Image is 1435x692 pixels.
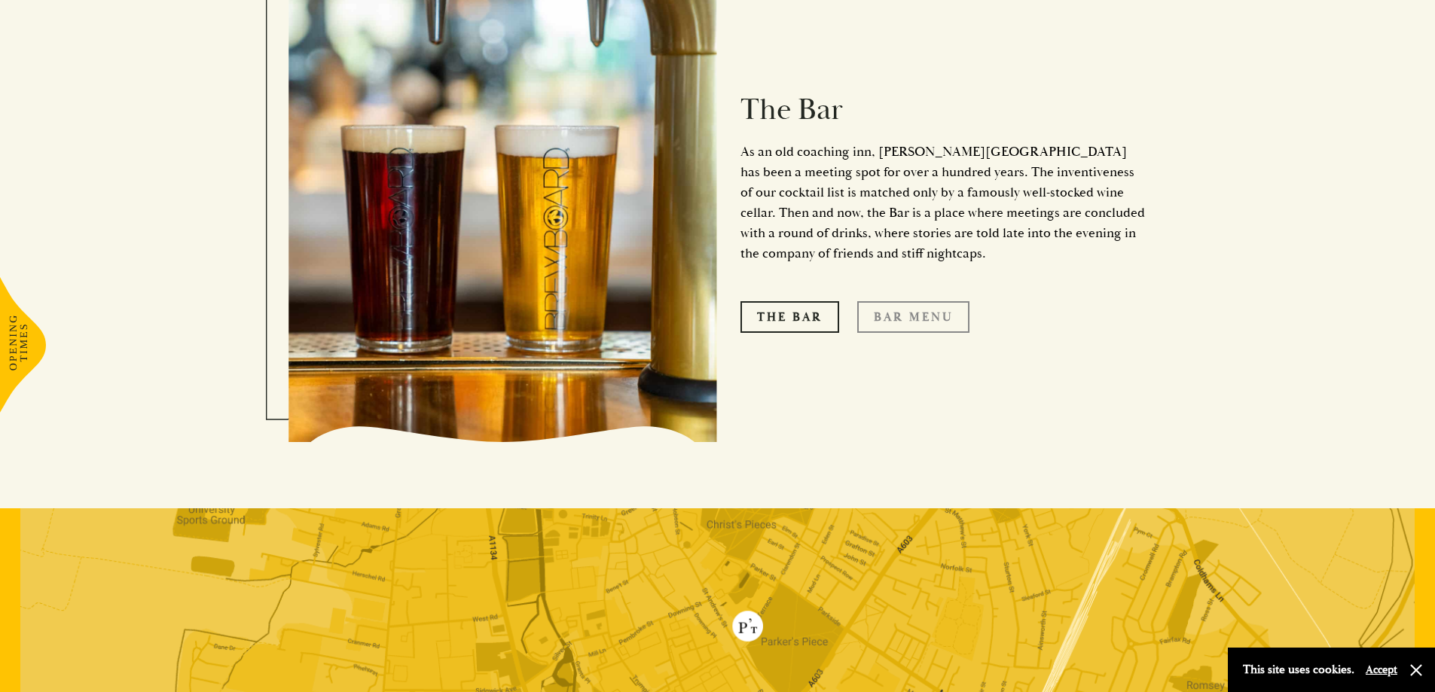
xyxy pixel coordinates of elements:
a: The Bar [740,301,839,333]
p: This site uses cookies. [1243,659,1354,681]
p: As an old coaching inn, [PERSON_NAME][GEOGRAPHIC_DATA] has been a meeting spot for over a hundred... [740,142,1147,264]
h2: The Bar [740,92,1147,128]
button: Close and accept [1409,663,1424,678]
a: Bar Menu [857,301,969,333]
button: Accept [1366,663,1397,677]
